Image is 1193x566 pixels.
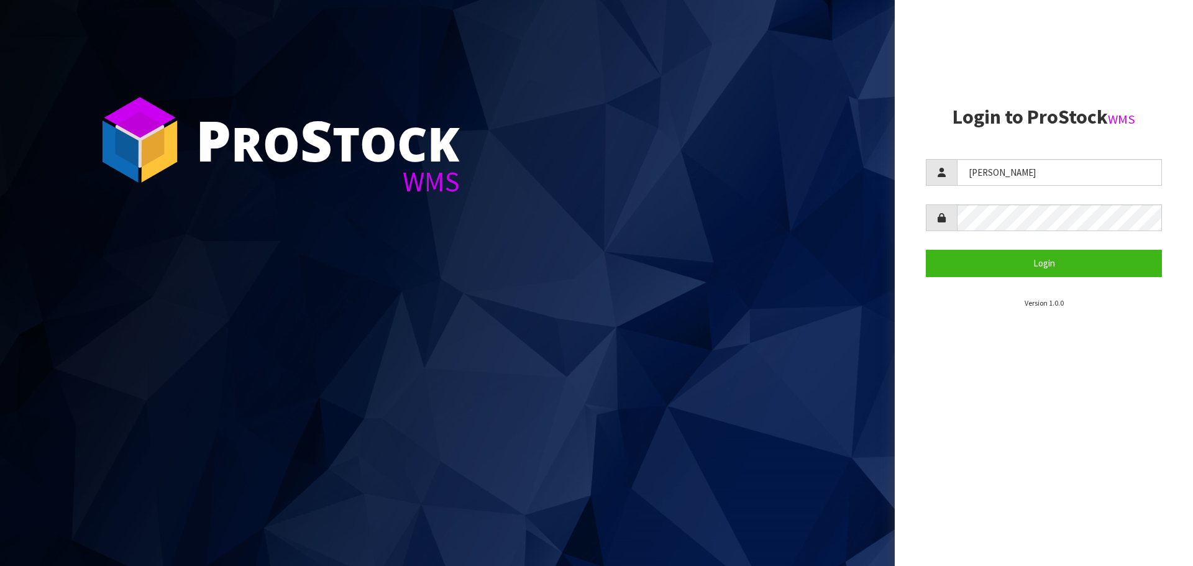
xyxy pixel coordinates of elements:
small: WMS [1108,111,1135,127]
img: ProStock Cube [93,93,186,186]
button: Login [926,250,1162,276]
small: Version 1.0.0 [1025,298,1064,308]
span: S [300,102,332,178]
div: WMS [196,168,460,196]
h2: Login to ProStock [926,106,1162,128]
span: P [196,102,231,178]
div: ro tock [196,112,460,168]
input: Username [957,159,1162,186]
